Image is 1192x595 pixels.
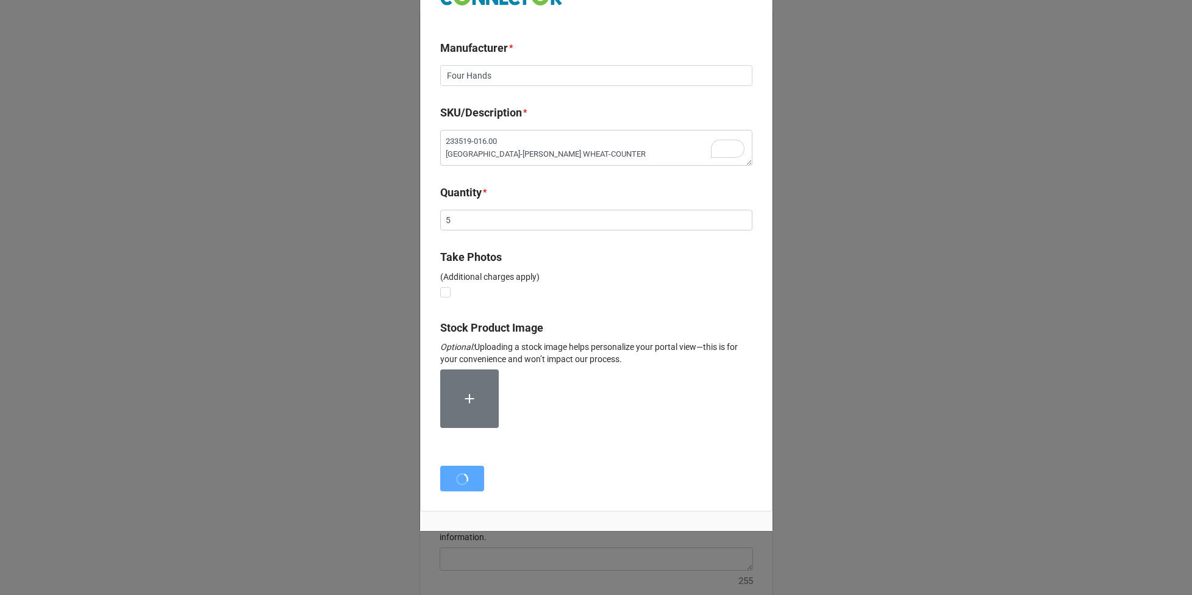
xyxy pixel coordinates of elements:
label: Quantity [440,184,482,201]
label: SKU/Description [440,104,522,121]
p: Uploading a stock image helps personalize your portal view—this is for your convenience and won’t... [440,341,752,365]
label: Manufacturer [440,40,508,57]
p: (Additional charges apply) [440,271,752,283]
label: Take Photos [440,249,502,266]
label: Stock Product Image [440,319,543,337]
textarea: To enrich screen reader interactions, please activate Accessibility in Grammarly extension settings [440,130,752,166]
em: Optional: [440,342,474,352]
